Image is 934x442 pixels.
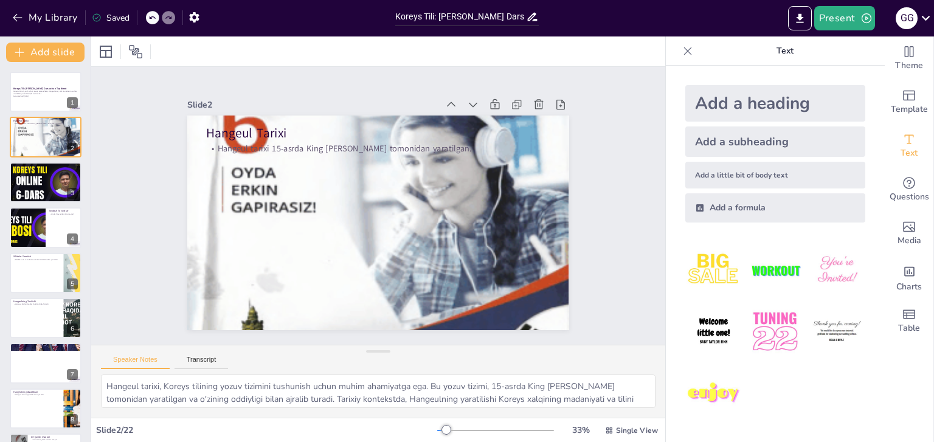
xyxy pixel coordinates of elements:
[13,393,60,396] p: Hangeul oson o'rganiladi va tez yoziladi.
[67,323,78,334] div: 6
[896,7,918,29] div: G G
[101,356,170,369] button: Speaker Notes
[235,75,567,198] p: Hangeul Tarixi
[92,12,130,24] div: Saved
[10,298,81,338] div: 6
[747,242,803,299] img: 2.jpeg
[10,253,81,293] div: 5
[685,193,865,223] div: Add a formula
[128,44,143,59] span: Position
[898,234,921,247] span: Media
[685,242,742,299] img: 1.jpeg
[67,369,78,380] div: 7
[13,303,60,305] p: Hangeul harflari kvadrat shaklida birlashtiriladi.
[49,213,78,216] p: Undosh tovushlar 14 ta mavjud.
[13,254,60,258] p: Sillablar Yaratish
[885,212,933,255] div: Add images, graphics, shapes or video
[67,278,78,289] div: 5
[230,93,561,210] p: Hangeul tarixi 15-asrda King [PERSON_NAME] tomonidan yaratilgan.
[885,168,933,212] div: Get real-time input from your audience
[809,303,865,360] img: 6.jpeg
[891,103,928,116] span: Template
[96,424,437,436] div: Slide 2 / 22
[896,280,922,294] span: Charts
[13,87,67,90] strong: Koreys Tili: [PERSON_NAME] Dars uchun Taqdimot
[31,438,78,441] p: Turli xil o'rganish usullari mavjud.
[101,375,656,408] textarea: Hangeul tarixi, Koreys tilining yozuv tizimini tushunish uchun muhim ahamiyatga ega. Bu yozuv tiz...
[685,126,865,157] div: Add a subheading
[10,388,81,429] div: 8
[885,255,933,299] div: Add charts and graphs
[67,97,78,108] div: 1
[685,162,865,188] div: Add a little bit of body text
[566,424,595,436] div: 33 %
[13,91,78,95] p: Koreys tilini o'rganish uchun asosiy tushunchalar, Hangeul tarixi, unli va undosh tovushlar, va s...
[788,6,812,30] button: Export to PowerPoint
[49,209,78,213] p: Undosh Tovushlar
[13,345,78,348] p: [PERSON_NAME]
[895,59,923,72] span: Theme
[13,348,78,351] p: Misol sillablar orqali o'rganamiz.
[697,36,873,66] p: Text
[747,303,803,360] img: 5.jpeg
[9,8,83,27] button: My Library
[175,356,229,369] button: Transcript
[13,167,78,170] p: Unli tovushlar 10 ta mavjud.
[885,80,933,124] div: Add ready made slides
[685,85,865,122] div: Add a heading
[96,42,116,61] div: Layout
[10,72,81,112] div: 1
[67,188,78,199] div: 3
[13,95,78,97] p: Generated with [URL]
[10,117,81,157] div: 2
[10,207,81,247] div: 4
[395,8,526,26] input: Insert title
[10,162,81,202] div: 3
[226,45,468,133] div: Slide 2
[616,426,658,435] span: Single View
[809,242,865,299] img: 3.jpeg
[13,258,60,261] p: Sillablar unli va undosh tovushlar birlashishi bilan yaratiladi.
[890,190,929,204] span: Questions
[13,119,78,122] p: Hangeul Tarixi
[898,322,920,335] span: Table
[885,36,933,80] div: Change the overall theme
[31,435,78,439] p: O'rganish Usullari
[13,390,60,393] p: Hangeulning Afzalliklari
[67,414,78,425] div: 8
[10,343,81,383] div: 7
[814,6,875,30] button: Present
[6,43,85,62] button: Add slide
[885,124,933,168] div: Add text boxes
[885,299,933,343] div: Add a table
[896,6,918,30] button: G G
[13,300,60,303] p: Hangeulning Tuzilishi
[685,365,742,422] img: 7.jpeg
[13,122,78,125] p: Hangeul tarixi 15-asrda King [PERSON_NAME] tomonidan yaratilgan.
[13,164,78,168] p: Unli Tovushlar
[901,147,918,160] span: Text
[67,143,78,154] div: 2
[685,303,742,360] img: 4.jpeg
[67,233,78,244] div: 4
